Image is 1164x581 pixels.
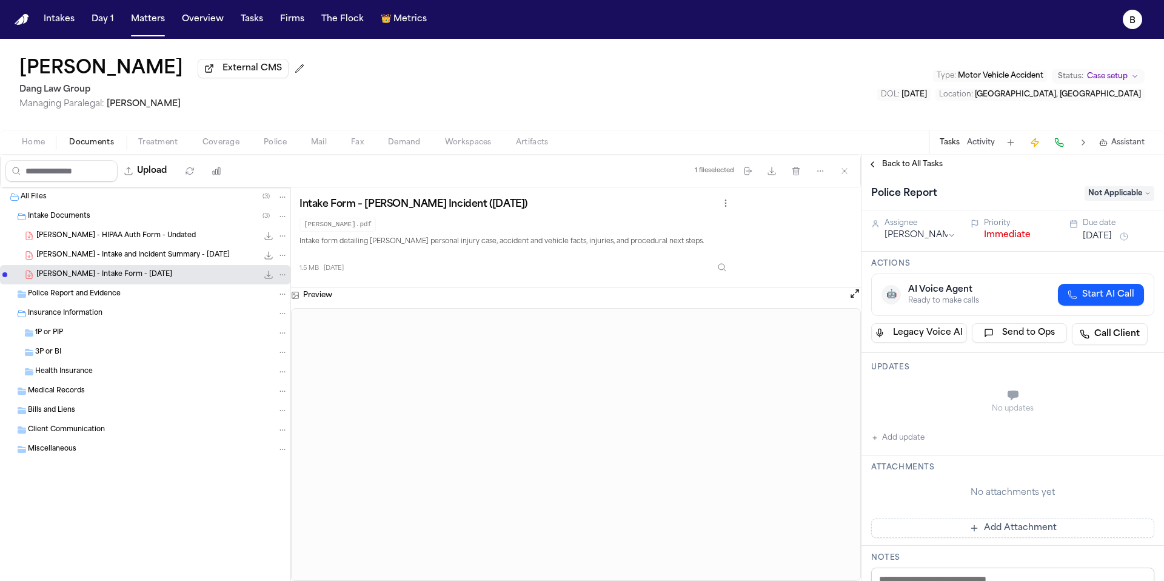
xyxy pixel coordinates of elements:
[1129,16,1136,25] text: B
[1087,72,1128,81] span: Case setup
[299,264,319,273] span: 1.5 MB
[1085,186,1154,201] span: Not Applicable
[15,14,29,25] a: Home
[1099,138,1145,147] button: Assistant
[28,309,102,319] span: Insurance Information
[299,198,527,210] h3: Intake Form – [PERSON_NAME] Incident ([DATE])
[198,59,289,78] button: External CMS
[972,323,1068,343] button: Send to Ops
[35,328,63,338] span: 1P or PIP
[711,257,733,278] button: Inspect
[22,138,45,147] span: Home
[222,62,282,75] span: External CMS
[87,8,119,30] a: Day 1
[292,309,860,580] iframe: To enrich screen reader interactions, please activate Accessibility in Grammarly extension settings
[871,431,925,445] button: Add update
[871,553,1154,563] h3: Notes
[316,8,369,30] button: The Flock
[1002,134,1019,151] button: Add Task
[5,160,118,182] input: Search files
[311,138,327,147] span: Mail
[35,367,93,377] span: Health Insurance
[275,8,309,30] button: Firms
[1082,289,1134,301] span: Start AI Call
[21,192,47,203] span: All Files
[975,91,1141,98] span: [GEOGRAPHIC_DATA], [GEOGRAPHIC_DATA]
[28,425,105,435] span: Client Communication
[28,445,76,455] span: Miscellaneous
[866,184,942,203] h1: Police Report
[177,8,229,30] button: Overview
[381,13,391,25] span: crown
[958,72,1043,79] span: Motor Vehicle Accident
[28,386,85,397] span: Medical Records
[1051,134,1068,151] button: Make a Call
[15,14,29,25] img: Finch Logo
[388,138,421,147] span: Demand
[1083,218,1154,228] div: Due date
[940,138,960,147] button: Tasks
[28,212,90,222] span: Intake Documents
[871,323,967,343] button: Legacy Voice AI
[1111,138,1145,147] span: Assistant
[871,259,1154,269] h3: Actions
[202,138,239,147] span: Coverage
[885,218,956,228] div: Assignee
[984,229,1031,241] button: Immediate
[1026,134,1043,151] button: Create Immediate Task
[303,290,332,300] h3: Preview
[299,218,376,232] code: [PERSON_NAME].pdf
[1052,69,1145,84] button: Change status from Case setup
[28,289,121,300] span: Police Report and Evidence
[886,289,897,301] span: 🤖
[849,287,861,300] button: Open preview
[263,269,275,281] button: Download J. Martinez - Intake Form - 6.3.25
[376,8,432,30] button: crownMetrics
[107,99,181,109] span: [PERSON_NAME]
[264,138,287,147] span: Police
[695,167,734,175] div: 1 file selected
[263,193,270,200] span: ( 3 )
[939,91,973,98] span: Location :
[908,296,979,306] div: Ready to make calls
[933,70,1047,82] button: Edit Type: Motor Vehicle Accident
[236,8,268,30] button: Tasks
[908,284,979,296] div: AI Voice Agent
[937,72,956,79] span: Type :
[263,230,275,242] button: Download J. Martinez - HIPAA Auth Form - Undated
[871,463,1154,472] h3: Attachments
[69,138,114,147] span: Documents
[324,264,344,273] span: [DATE]
[1117,229,1131,244] button: Snooze task
[118,160,174,182] button: Upload
[126,8,170,30] button: Matters
[516,138,549,147] span: Artifacts
[877,89,931,101] button: Edit DOL: 2025-06-03
[882,160,943,169] span: Back to All Tasks
[351,138,364,147] span: Fax
[36,231,196,241] span: [PERSON_NAME] - HIPAA Auth Form - Undated
[967,138,995,147] button: Activity
[1058,284,1144,306] button: Start AI Call
[881,91,900,98] span: DOL :
[19,58,183,80] h1: [PERSON_NAME]
[935,89,1145,101] button: Edit Location: Austin, TX
[1072,323,1148,345] a: Call Client
[39,8,79,30] button: Intakes
[393,13,427,25] span: Metrics
[138,138,178,147] span: Treatment
[263,249,275,261] button: Download J. Martinez - Intake and Incident Summary - 6.6.25
[849,287,861,303] button: Open preview
[36,250,230,261] span: [PERSON_NAME] - Intake and Incident Summary - [DATE]
[871,363,1154,372] h3: Updates
[263,213,270,220] span: ( 3 )
[871,404,1154,414] div: No updates
[19,99,104,109] span: Managing Paralegal:
[19,58,183,80] button: Edit matter name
